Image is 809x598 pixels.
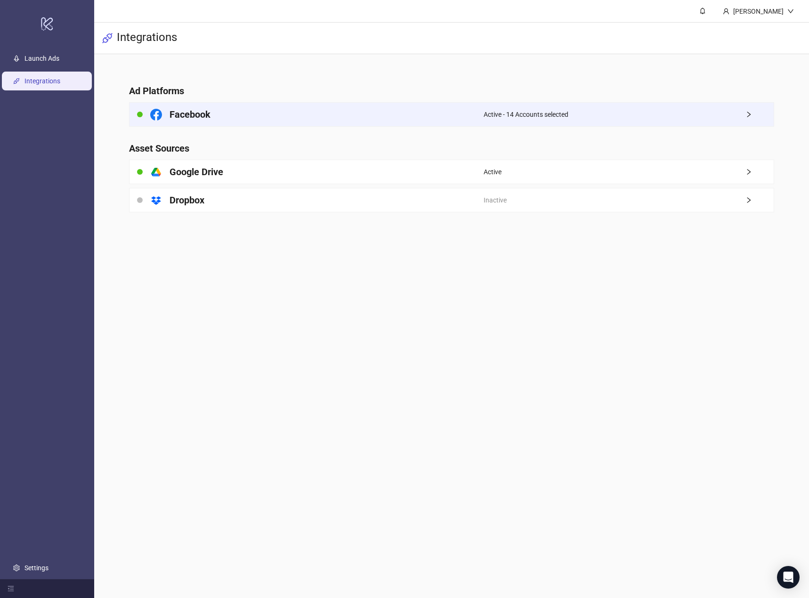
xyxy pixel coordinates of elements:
span: right [745,169,774,175]
h4: Dropbox [170,194,204,207]
span: api [102,32,113,44]
h4: Facebook [170,108,210,121]
h4: Asset Sources [129,142,774,155]
a: DropboxInactiveright [129,188,774,212]
span: right [745,111,774,118]
span: Active [484,167,502,177]
span: right [745,197,774,203]
a: FacebookActive - 14 Accounts selectedright [129,102,774,127]
h3: Integrations [117,30,177,46]
div: Open Intercom Messenger [777,566,800,589]
span: user [723,8,729,15]
span: Inactive [484,195,507,205]
a: Integrations [24,77,60,85]
a: Google DriveActiveright [129,160,774,184]
a: Settings [24,564,49,572]
span: Active - 14 Accounts selected [484,109,568,120]
span: bell [699,8,706,14]
div: [PERSON_NAME] [729,6,787,16]
span: menu-fold [8,585,14,592]
a: Launch Ads [24,55,59,62]
h4: Ad Platforms [129,84,774,97]
span: down [787,8,794,15]
h4: Google Drive [170,165,223,178]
